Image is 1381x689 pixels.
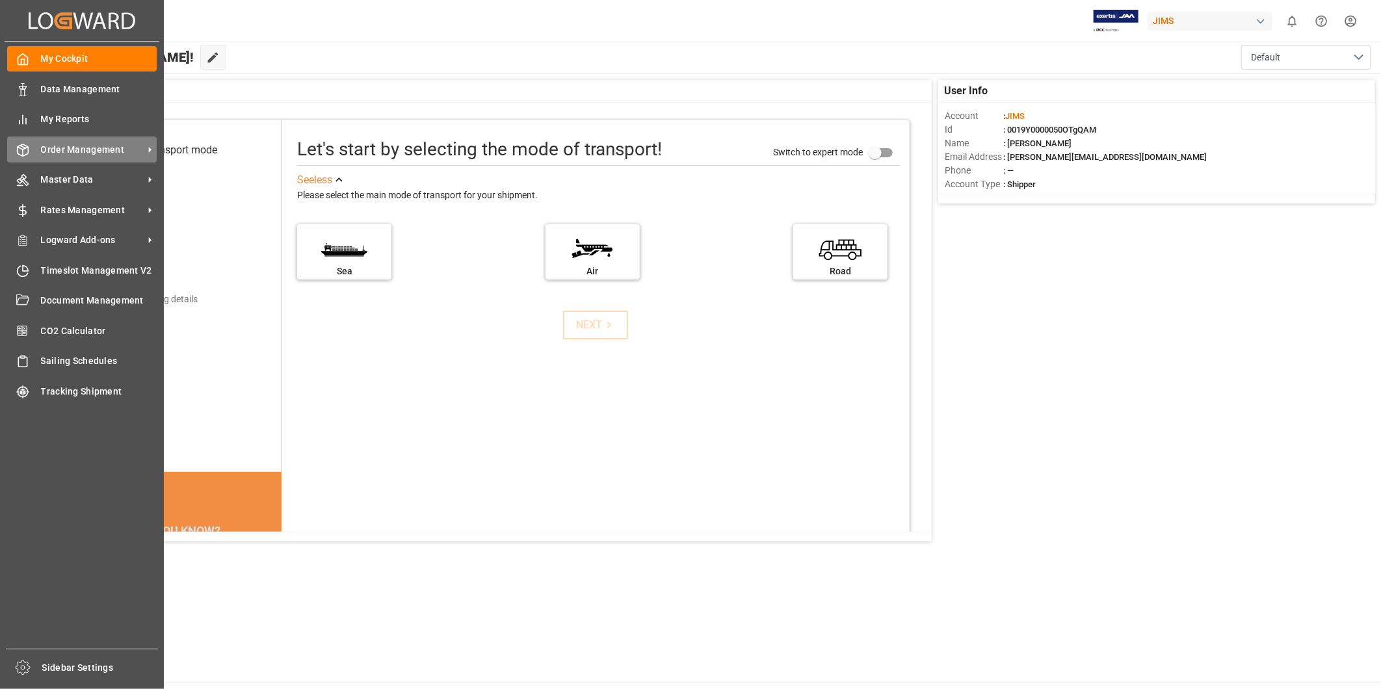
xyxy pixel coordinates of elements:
[1003,166,1014,175] span: : —
[1003,138,1072,148] span: : [PERSON_NAME]
[41,83,157,96] span: Data Management
[304,265,385,278] div: Sea
[7,46,157,71] a: My Cockpit
[1241,45,1371,70] button: open menu
[800,265,881,278] div: Road
[552,265,633,278] div: Air
[1003,152,1207,162] span: : [PERSON_NAME][EMAIL_ADDRESS][DOMAIN_NAME]
[1148,12,1272,31] div: JIMS
[41,112,157,126] span: My Reports
[41,354,157,368] span: Sailing Schedules
[41,294,157,307] span: Document Management
[945,109,1003,123] span: Account
[7,378,157,404] a: Tracking Shipment
[41,203,144,217] span: Rates Management
[7,107,157,132] a: My Reports
[773,147,863,157] span: Switch to expert mode
[7,288,157,313] a: Document Management
[54,45,194,70] span: Hello [PERSON_NAME]!
[41,385,157,398] span: Tracking Shipment
[945,177,1003,191] span: Account Type
[1251,51,1280,64] span: Default
[945,123,1003,136] span: Id
[41,264,157,278] span: Timeslot Management V2
[1003,179,1036,189] span: : Shipper
[1094,10,1138,32] img: Exertis%20JAM%20-%20Email%20Logo.jpg_1722504956.jpg
[576,317,616,333] div: NEXT
[7,76,157,101] a: Data Management
[563,311,628,339] button: NEXT
[41,143,144,157] span: Order Management
[116,142,217,158] div: Select transport mode
[297,136,662,163] div: Let's start by selecting the mode of transport!
[945,150,1003,164] span: Email Address
[297,188,900,203] div: Please select the main mode of transport for your shipment.
[297,172,332,188] div: See less
[42,661,159,675] span: Sidebar Settings
[7,257,157,283] a: Timeslot Management V2
[1003,125,1096,135] span: : 0019Y0000050OTgQAM
[41,324,157,338] span: CO2 Calculator
[1148,8,1278,33] button: JIMS
[116,292,198,306] div: Add shipping details
[1003,111,1025,121] span: :
[945,164,1003,177] span: Phone
[7,318,157,343] a: CO2 Calculator
[1005,111,1025,121] span: JIMS
[7,348,157,374] a: Sailing Schedules
[945,136,1003,150] span: Name
[73,517,282,545] div: DID YOU KNOW?
[1278,6,1307,36] button: show 0 new notifications
[945,83,988,99] span: User Info
[41,52,157,66] span: My Cockpit
[41,173,144,187] span: Master Data
[1307,6,1336,36] button: Help Center
[41,233,144,247] span: Logward Add-ons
